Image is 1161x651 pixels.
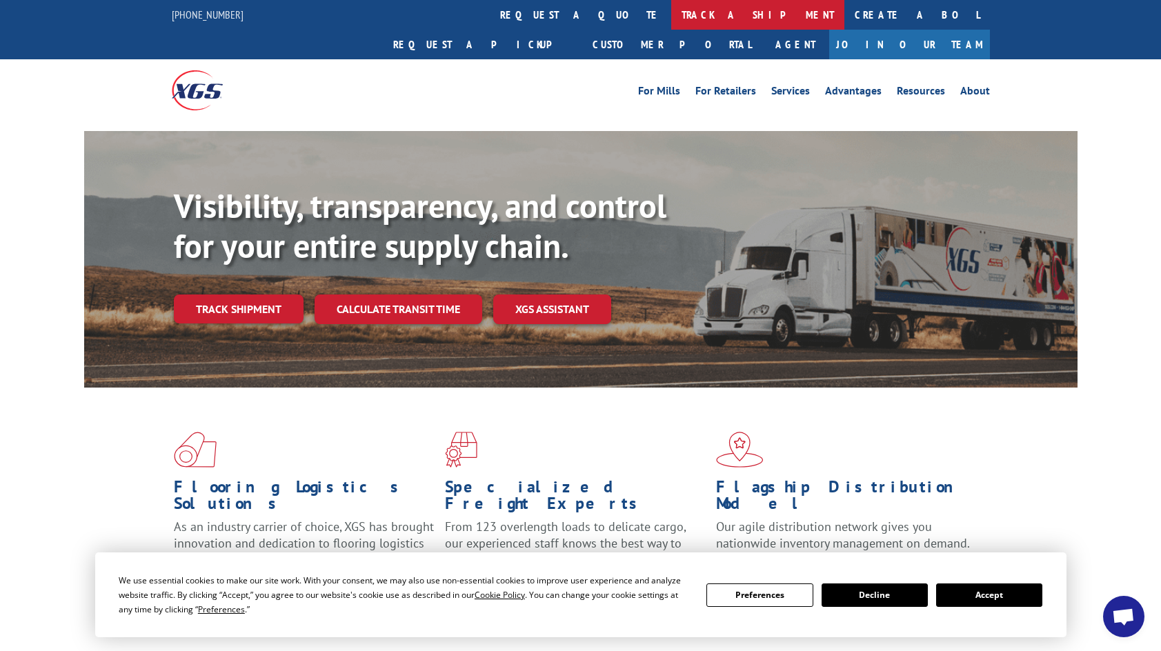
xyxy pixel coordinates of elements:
[582,30,762,59] a: Customer Portal
[716,519,970,551] span: Our agile distribution network gives you nationwide inventory management on demand.
[493,294,611,324] a: XGS ASSISTANT
[825,86,882,101] a: Advantages
[695,86,756,101] a: For Retailers
[445,432,477,468] img: xgs-icon-focused-on-flooring-red
[119,573,690,617] div: We use essential cookies to make our site work. With your consent, we may also use non-essential ...
[762,30,829,59] a: Agent
[475,589,525,601] span: Cookie Policy
[897,86,945,101] a: Resources
[174,519,434,568] span: As an industry carrier of choice, XGS has brought innovation and dedication to flooring logistics...
[315,294,482,324] a: Calculate transit time
[445,519,706,580] p: From 123 overlength loads to delicate cargo, our experienced staff knows the best way to move you...
[174,294,304,323] a: Track shipment
[706,583,813,607] button: Preferences
[1103,596,1144,637] div: Open chat
[383,30,582,59] a: Request a pickup
[174,184,666,267] b: Visibility, transparency, and control for your entire supply chain.
[822,583,928,607] button: Decline
[771,86,810,101] a: Services
[829,30,990,59] a: Join Our Team
[716,479,977,519] h1: Flagship Distribution Model
[960,86,990,101] a: About
[638,86,680,101] a: For Mills
[198,603,245,615] span: Preferences
[174,479,435,519] h1: Flooring Logistics Solutions
[174,432,217,468] img: xgs-icon-total-supply-chain-intelligence-red
[716,432,764,468] img: xgs-icon-flagship-distribution-model-red
[445,479,706,519] h1: Specialized Freight Experts
[172,8,244,21] a: [PHONE_NUMBER]
[936,583,1042,607] button: Accept
[95,552,1066,637] div: Cookie Consent Prompt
